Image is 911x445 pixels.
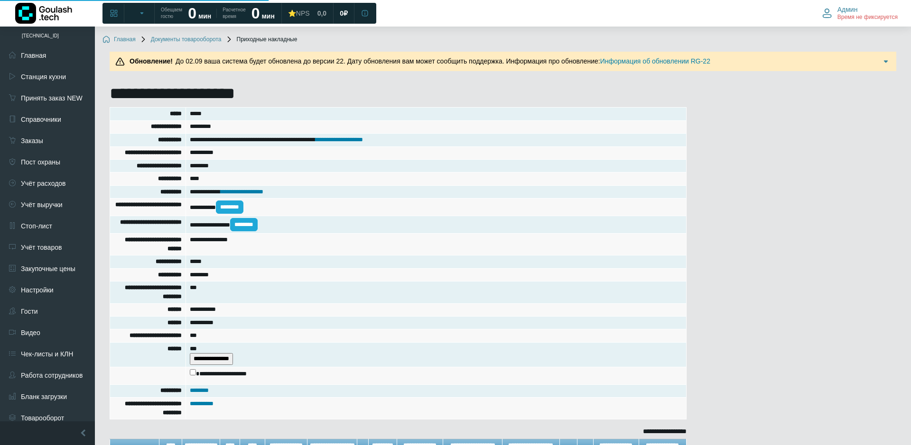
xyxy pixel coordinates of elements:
span: 0,0 [317,9,326,18]
img: Предупреждение [115,57,125,66]
span: Время не фиксируется [837,14,898,21]
span: До 02.09 ваша система будет обновлена до версии 22. Дату обновления вам может сообщить поддержка.... [127,57,710,65]
span: Приходные накладные [225,36,297,44]
a: ⭐NPS 0,0 [282,5,332,22]
span: Обещаем гостю [161,7,182,20]
span: мин [261,12,274,20]
img: Логотип компании Goulash.tech [15,3,72,24]
a: Главная [102,36,136,44]
img: Подробнее [881,57,891,66]
strong: 0 [188,5,196,22]
span: мин [198,12,211,20]
span: Расчетное время [223,7,245,20]
span: Админ [837,5,858,14]
strong: 0 [251,5,260,22]
b: Обновление! [130,57,173,65]
a: Документы товарооборота [139,36,222,44]
div: ⭐ [288,9,310,18]
button: Админ Время не фиксируется [817,3,903,23]
span: ₽ [344,9,348,18]
a: 0 ₽ [334,5,353,22]
a: Информация об обновлении RG-22 [600,57,710,65]
span: NPS [296,9,310,17]
span: 0 [340,9,344,18]
a: Обещаем гостю 0 мин Расчетное время 0 мин [155,5,280,22]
